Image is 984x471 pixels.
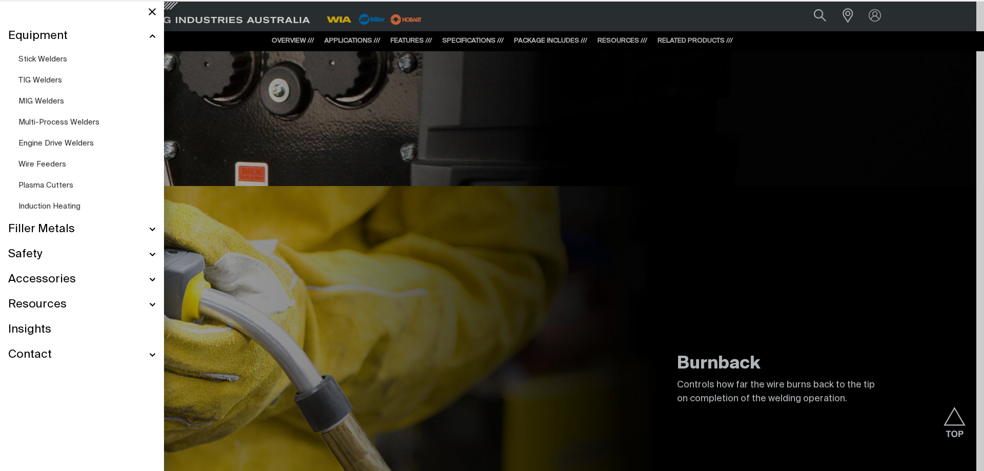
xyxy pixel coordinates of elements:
[18,76,62,84] span: TIG Welders
[18,112,156,133] a: Multi-Process Welders
[8,322,51,337] span: Insights
[18,91,156,112] a: MIG Welders
[18,160,66,168] span: Wire Feeders
[8,29,68,44] span: Equipment
[18,118,99,126] span: Multi-Process Welders
[18,97,64,105] span: MIG Welders
[18,175,156,196] a: Plasma Cutters
[18,154,156,175] a: Wire Feeders
[8,297,67,312] span: Resources
[18,181,73,189] span: Plasma Cutters
[8,342,156,367] a: Contact
[8,292,156,317] a: Resources
[8,49,156,217] ul: Equipment Submenu
[18,133,156,154] a: Engine Drive Welders
[8,242,156,267] a: Safety
[18,196,156,217] a: Induction Heating
[18,139,94,147] span: Engine Drive Welders
[18,49,156,70] a: Stick Welders
[8,247,42,262] span: Safety
[8,24,156,49] a: Equipment
[8,347,52,362] span: Contact
[8,267,156,292] a: Accessories
[8,317,156,342] a: Insights
[18,70,156,91] a: TIG Welders
[18,55,67,63] span: Stick Welders
[8,272,76,287] span: Accessories
[8,222,75,237] span: Filler Metals
[18,202,80,210] span: Induction Heating
[8,217,156,242] a: Filler Metals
